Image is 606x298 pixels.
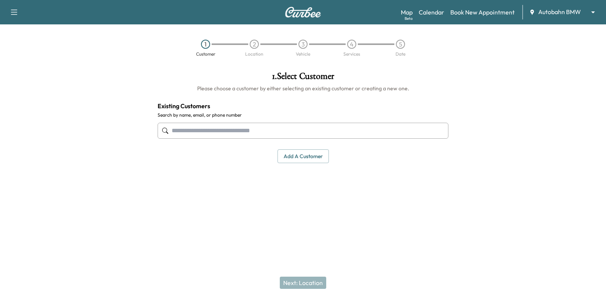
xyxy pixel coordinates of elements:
[158,112,448,118] label: Search by name, email, or phone number
[395,52,405,56] div: Date
[277,149,329,163] button: Add a customer
[405,16,413,21] div: Beta
[158,85,448,92] h6: Please choose a customer by either selecting an existing customer or creating a new one.
[285,7,321,18] img: Curbee Logo
[343,52,360,56] div: Services
[158,72,448,85] h1: 1 . Select Customer
[419,8,444,17] a: Calendar
[396,40,405,49] div: 5
[196,52,215,56] div: Customer
[450,8,515,17] a: Book New Appointment
[245,52,263,56] div: Location
[201,40,210,49] div: 1
[298,40,308,49] div: 3
[347,40,356,49] div: 4
[401,8,413,17] a: MapBeta
[296,52,310,56] div: Vehicle
[538,8,581,16] span: Autobahn BMW
[250,40,259,49] div: 2
[158,101,448,111] h4: Existing Customers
